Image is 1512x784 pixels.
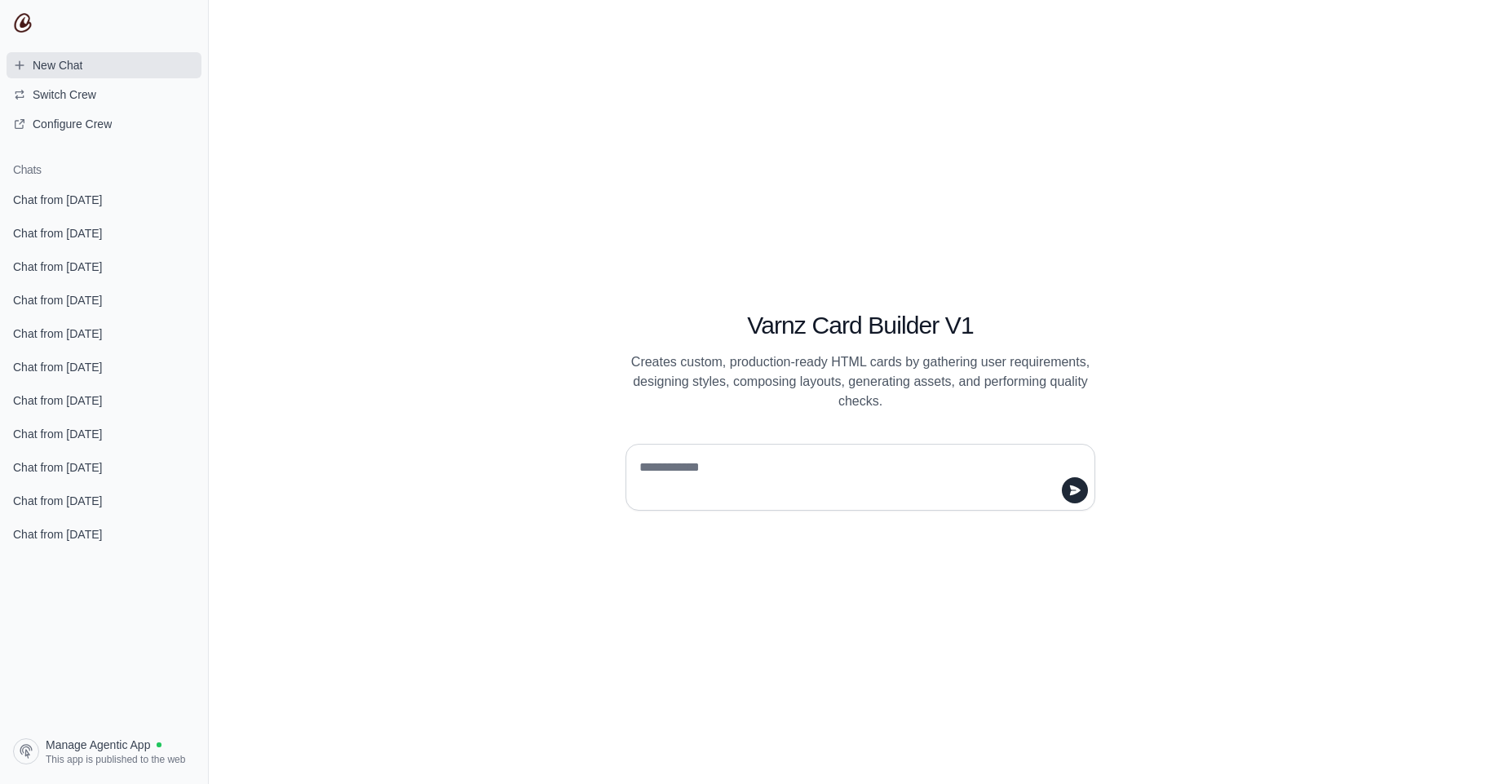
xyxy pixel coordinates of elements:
[46,753,185,766] span: This app is published to the web
[46,737,150,753] span: Manage Agentic App
[7,732,201,771] a: Manage Agentic App This app is published to the web
[7,218,201,248] a: Chat from [DATE]
[7,82,201,108] button: Switch Crew
[1430,706,1512,784] iframe: Chat Widget
[13,426,102,442] span: Chat from [DATE]
[7,485,201,516] a: Chat from [DATE]
[13,459,102,476] span: Chat from [DATE]
[13,259,102,275] span: Chat from [DATE]
[33,86,96,103] span: Switch Crew
[7,318,201,348] a: Chat from [DATE]
[13,493,102,509] span: Chat from [DATE]
[7,184,201,215] a: Chat from [DATE]
[7,285,201,315] a: Chat from [DATE]
[626,352,1095,411] p: Creates custom, production-ready HTML cards by gathering user requirements, designing styles, com...
[7,519,201,549] a: Chat from [DATE]
[7,352,201,382] a: Chat from [DATE]
[13,13,33,33] img: CrewAI Logo
[7,452,201,482] a: Chat from [DATE]
[7,111,201,137] a: Configure Crew
[33,57,82,73] span: New Chat
[13,192,102,208] span: Chat from [DATE]
[13,292,102,308] span: Chat from [DATE]
[626,311,1095,340] h1: Varnz Card Builder V1
[7,52,201,78] a: New Chat
[7,419,201,449] a: Chat from [DATE]
[7,385,201,415] a: Chat from [DATE]
[33,116,112,132] span: Configure Crew
[13,392,102,409] span: Chat from [DATE]
[7,251,201,281] a: Chat from [DATE]
[13,359,102,375] span: Chat from [DATE]
[13,225,102,241] span: Chat from [DATE]
[13,326,102,342] span: Chat from [DATE]
[13,526,102,543] span: Chat from [DATE]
